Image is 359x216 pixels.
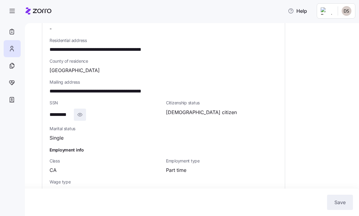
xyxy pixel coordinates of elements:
[166,109,237,116] span: [DEMOGRAPHIC_DATA] citizen
[166,158,278,164] span: Employment type
[50,166,57,174] span: CA
[50,25,52,33] span: -
[288,7,307,15] span: Help
[321,7,333,15] img: Employer logo
[50,37,278,44] span: Residential address
[327,195,353,210] button: Save
[50,126,161,132] span: Marital status
[50,67,100,74] span: [GEOGRAPHIC_DATA]
[166,166,186,174] span: Part time
[50,134,64,142] span: Single
[50,79,278,85] span: Mailing address
[50,147,278,153] h1: Employment info
[50,158,161,164] span: Class
[50,100,161,106] span: SSN
[166,100,278,106] span: Citizenship status
[334,199,346,206] span: Save
[283,5,312,17] button: Help
[50,187,65,195] span: Hourly
[50,58,278,64] span: County of residence
[50,179,161,185] span: Wage type
[342,6,351,16] img: 853904106ed946a58270cb93cb8624c8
